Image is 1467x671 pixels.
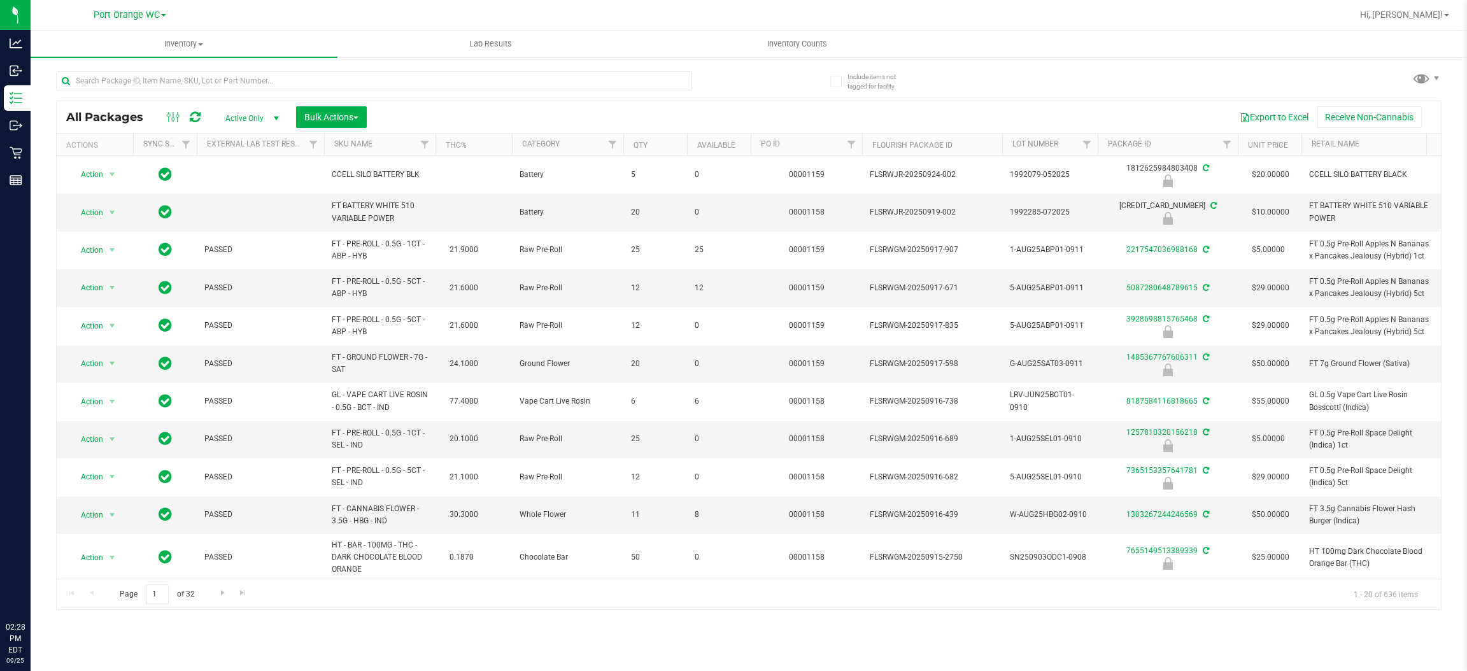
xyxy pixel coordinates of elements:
span: In Sync [159,355,172,372]
a: 00001158 [789,397,825,406]
span: Action [69,393,104,411]
a: Lab Results [337,31,644,57]
span: 0 [695,433,743,445]
span: PASSED [204,282,316,294]
span: FT - PRE-ROLL - 0.5G - 5CT - ABP - HYB [332,276,428,300]
span: 1992285-072025 [1010,206,1090,218]
a: Filter [415,134,436,155]
span: In Sync [159,468,172,486]
a: External Lab Test Result [207,139,307,148]
a: Available [697,141,735,150]
span: 50 [631,551,679,563]
span: $29.00000 [1245,279,1296,297]
span: PASSED [204,244,316,256]
span: $55.00000 [1245,392,1296,411]
span: Action [69,468,104,486]
span: GL - VAPE CART LIVE ROSIN - 0.5G - BCT - IND [332,389,428,413]
span: Bulk Actions [304,112,358,122]
span: Port Orange WC [94,10,160,20]
inline-svg: Inbound [10,64,22,77]
span: select [104,430,120,448]
span: PASSED [204,358,316,370]
span: 0 [695,169,743,181]
span: $50.00000 [1245,355,1296,373]
span: Sync from Compliance System [1201,245,1209,254]
span: FLSRWJR-20250919-002 [870,206,995,218]
span: FT 3.5g Cannabis Flower Hash Burger (Indica) [1309,503,1434,527]
span: select [104,506,120,524]
span: $25.00000 [1245,548,1296,567]
span: Ground Flower [520,358,616,370]
span: select [104,393,120,411]
span: Include items not tagged for facility [847,72,911,91]
span: 21.6000 [443,316,485,335]
span: select [104,204,120,222]
span: Action [69,506,104,524]
span: In Sync [159,279,172,297]
span: Raw Pre-Roll [520,244,616,256]
span: 21.6000 [443,279,485,297]
span: FLSRWGM-20250916-439 [870,509,995,521]
span: 0 [695,358,743,370]
span: 1-AUG25SEL01-0910 [1010,433,1090,445]
button: Bulk Actions [296,106,367,128]
span: FT 7g Ground Flower (Sativa) [1309,358,1434,370]
inline-svg: Reports [10,174,22,187]
span: 8 [695,509,743,521]
span: select [104,279,120,297]
span: FT 0.5g Pre-Roll Space Delight (Indica) 1ct [1309,427,1434,451]
span: CCELL SILO BATTERY BLACK [1309,169,1434,181]
span: Raw Pre-Roll [520,433,616,445]
a: Filter [1077,134,1098,155]
a: 1257810320156218 [1126,428,1198,437]
div: 1812625984803408 [1096,162,1240,187]
p: 02:28 PM EDT [6,621,25,656]
span: GL 0.5g Vape Cart Live Rosin Bosscotti (Indica) [1309,389,1434,413]
a: 00001159 [789,321,825,330]
span: Action [69,317,104,335]
span: Lab Results [452,38,529,50]
a: Filter [176,134,197,155]
span: In Sync [159,166,172,183]
span: FT 0.5g Pre-Roll Space Delight (Indica) 5ct [1309,465,1434,489]
span: FLSRWGM-20250917-907 [870,244,995,256]
span: select [104,166,120,183]
span: Vape Cart Live Rosin [520,395,616,407]
span: $10.00000 [1245,203,1296,222]
a: Go to the next page [213,584,232,602]
span: $29.00000 [1245,316,1296,335]
span: FLSRWGM-20250917-835 [870,320,995,332]
span: FT BATTERY WHITE 510 VARIABLE POWER [1309,200,1434,224]
span: select [104,549,120,567]
span: 0 [695,471,743,483]
span: 1 - 20 of 636 items [1343,584,1428,604]
span: Battery [520,206,616,218]
span: PASSED [204,320,316,332]
span: FT - GROUND FLOWER - 7G - SAT [332,351,428,376]
a: 00001158 [789,472,825,481]
span: $5.00000 [1245,241,1291,259]
span: In Sync [159,316,172,334]
div: Newly Received [1096,174,1240,187]
span: Sync from Compliance System [1201,164,1209,173]
a: 00001159 [789,283,825,292]
span: 1992079-052025 [1010,169,1090,181]
span: Whole Flower [520,509,616,521]
a: 8187584116818665 [1126,397,1198,406]
span: FT - PRE-ROLL - 0.5G - 1CT - SEL - IND [332,427,428,451]
span: 0 [695,551,743,563]
a: SKU Name [334,139,372,148]
a: Filter [1217,134,1238,155]
span: FT - CANNABIS FLOWER - 3.5G - HBG - IND [332,503,428,527]
span: In Sync [159,430,172,448]
div: Newly Received [1096,325,1240,338]
a: 7365153357641781 [1126,466,1198,475]
span: HT 100mg Dark Chocolate Blood Orange Bar (THC) [1309,546,1434,570]
a: 00001159 [789,170,825,179]
a: PO ID [761,139,780,148]
span: 6 [695,395,743,407]
span: 21.9000 [443,241,485,259]
a: Filter [303,134,324,155]
span: 12 [695,282,743,294]
span: 20.1000 [443,430,485,448]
